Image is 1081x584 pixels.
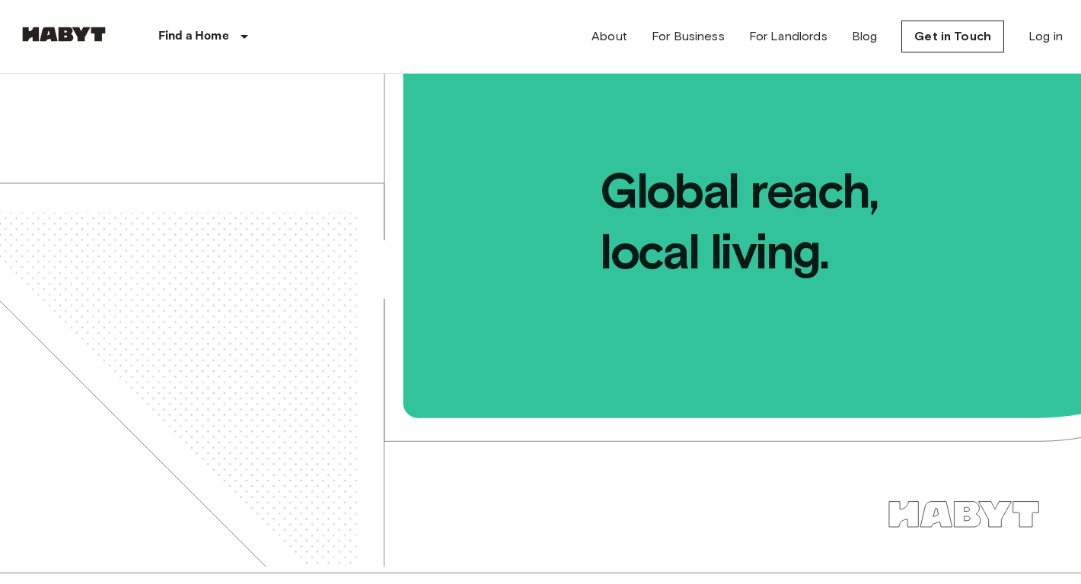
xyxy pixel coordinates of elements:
[592,27,627,46] a: About
[18,27,110,42] img: Habyt
[158,27,229,46] p: Find a Home
[852,27,878,46] a: Blog
[1028,27,1063,46] a: Log in
[749,27,827,46] a: For Landlords
[901,21,1004,52] a: Get in Touch
[652,27,725,46] a: For Business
